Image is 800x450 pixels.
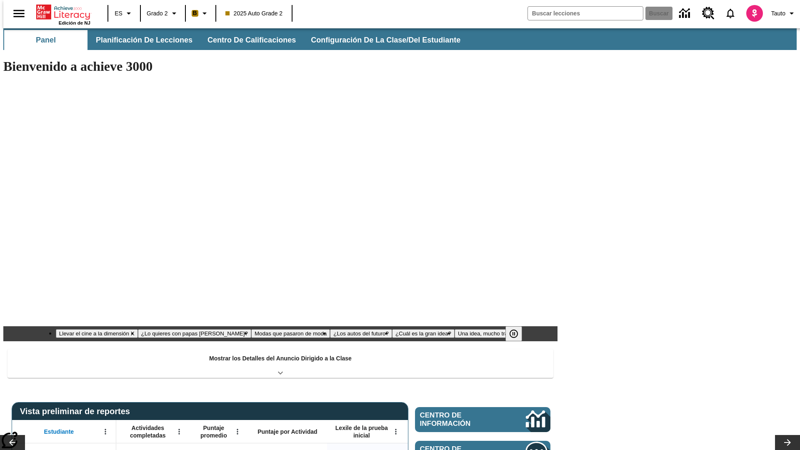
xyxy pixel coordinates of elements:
[505,326,530,341] div: Pausar
[3,28,797,50] div: Subbarra de navegación
[209,354,352,363] p: Mostrar los Detalles del Anuncio Dirigido a la Clase
[115,9,122,18] span: ES
[143,6,182,21] button: Grado: Grado 2, Elige un grado
[455,329,522,338] button: Diapositiva 6 Una idea, mucho trabajo
[225,9,283,18] span: 2025 Auto Grade 2
[3,30,468,50] div: Subbarra de navegación
[768,6,800,21] button: Perfil/Configuración
[330,329,392,338] button: Diapositiva 4 ¿Los autos del futuro?
[3,59,557,74] h1: Bienvenido a achieve 3000
[44,428,74,435] span: Estudiante
[4,30,87,50] button: Panel
[120,424,175,439] span: Actividades completadas
[674,2,697,25] a: Centro de información
[257,428,317,435] span: Puntaje por Actividad
[7,1,31,26] button: Abrir el menú lateral
[138,329,251,338] button: Diapositiva 2 ¿Lo quieres con papas fritas?
[173,425,185,438] button: Abrir menú
[746,5,763,22] img: avatar image
[7,349,553,378] div: Mostrar los Detalles del Anuncio Dirigido a la Clase
[697,2,720,25] a: Centro de recursos, Se abrirá en una pestaña nueva.
[111,6,137,21] button: Lenguaje: ES, Selecciona un idioma
[775,435,800,450] button: Carrusel de lecciones, seguir
[741,2,768,24] button: Escoja un nuevo avatar
[251,329,330,338] button: Diapositiva 3 Modas que pasaron de moda
[36,4,90,20] a: Portada
[56,329,138,338] button: Diapositiva 1 Llevar el cine a la dimensión X
[99,425,112,438] button: Abrir menú
[720,2,741,24] a: Notificaciones
[59,20,90,25] span: Edición de NJ
[20,407,134,416] span: Vista preliminar de reportes
[193,8,197,18] span: B
[331,424,392,439] span: Lexile de la prueba inicial
[304,30,467,50] button: Configuración de la clase/del estudiante
[505,326,522,341] button: Pausar
[420,411,498,428] span: Centro de información
[194,424,234,439] span: Puntaje promedio
[36,3,90,25] div: Portada
[390,425,402,438] button: Abrir menú
[201,30,302,50] button: Centro de calificaciones
[415,407,550,432] a: Centro de información
[392,329,455,338] button: Diapositiva 5 ¿Cuál es la gran idea?
[231,425,244,438] button: Abrir menú
[771,9,785,18] span: Tauto
[188,6,213,21] button: Boost El color de la clase es anaranjado claro. Cambiar el color de la clase.
[89,30,199,50] button: Planificación de lecciones
[147,9,168,18] span: Grado 2
[528,7,643,20] input: Buscar campo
